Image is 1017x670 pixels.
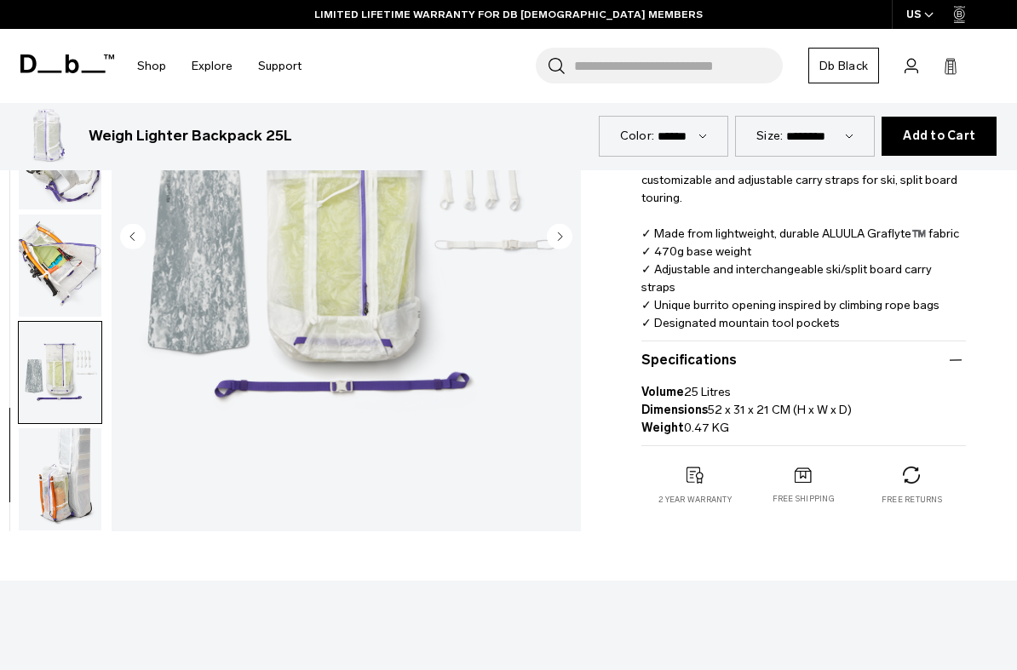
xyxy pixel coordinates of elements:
button: Specifications [641,350,966,370]
a: Db Black [808,48,879,83]
h3: Weigh Lighter Backpack 25L [89,125,292,147]
p: Crafted from translucent ALUULA Graflyte™ with an unparalleled strength-to-weight ratio. Making t... [641,51,966,350]
label: Size: [756,127,783,145]
p: 2 year warranty [658,494,732,506]
strong: Volume [641,385,684,399]
strong: Dimensions [641,403,708,417]
button: Weigh_Lighter_Backpack_25L_16.png [18,427,102,531]
span: Add to Cart [903,129,975,143]
img: Weigh_Lighter_Backpack_25L_16.png [19,428,101,530]
img: Weigh_Lighter_Backpack_25L_14.png [19,215,101,317]
a: Explore [192,36,233,96]
strong: Weight [641,421,684,435]
img: Weigh_Lighter_Backpack_25L_1.png [20,109,75,163]
button: Weigh_Lighter_Backpack_25L_15.png [18,320,102,424]
button: Add to Cart [882,117,997,156]
img: Weigh_Lighter_Backpack_25L_15.png [19,321,101,423]
button: Next slide [547,224,572,253]
nav: Main Navigation [124,29,314,103]
a: Shop [137,36,166,96]
p: 25 Litres 52 x 31 x 21 CM (H x W x D) 0.47 KG [641,370,966,437]
button: Previous slide [120,224,146,253]
button: Weigh_Lighter_Backpack_25L_14.png [18,214,102,318]
a: LIMITED LIFETIME WARRANTY FOR DB [DEMOGRAPHIC_DATA] MEMBERS [314,7,703,22]
a: Support [258,36,302,96]
p: Free returns [882,494,942,506]
p: Free shipping [773,493,835,505]
label: Color: [620,127,655,145]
